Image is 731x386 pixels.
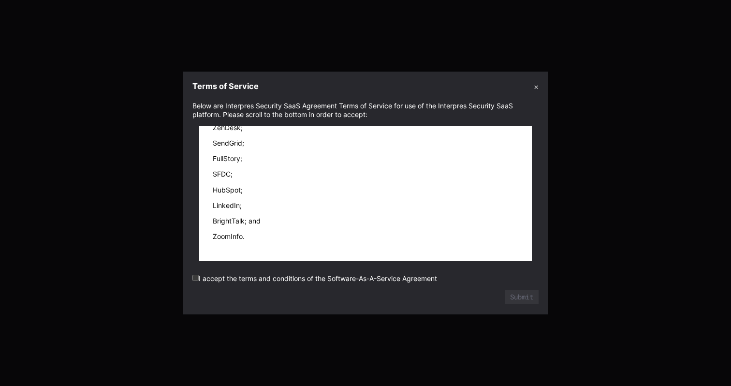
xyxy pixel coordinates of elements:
li: SendGrid; [213,139,518,148]
li: SFDC; [213,170,518,178]
li: BrightTalk; and [213,217,518,225]
li: HubSpot; [213,186,518,194]
li: LinkedIn; [213,201,518,210]
h3: Terms of Service [192,81,259,91]
button: ✕ [534,81,539,91]
li: FullStory; [213,154,518,163]
input: I accept the terms and conditions of the Software-As-A-Service Agreement [192,275,199,281]
label: I accept the terms and conditions of the Software-As-A-Service Agreement [192,274,437,282]
button: Submit [505,290,539,304]
li: ZoomInfo. [213,232,518,241]
div: Below are Interpres Security SaaS Agreement Terms of Service for use of the Interpres Security Sa... [192,102,539,119]
li: ZenDesk; [213,123,518,132]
